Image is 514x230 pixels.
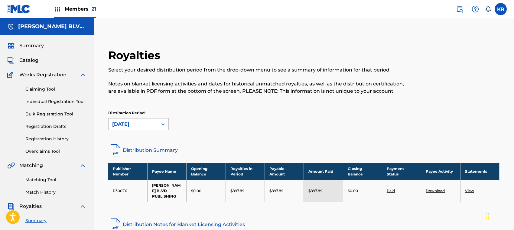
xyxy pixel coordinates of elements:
img: Accounts [7,23,15,30]
a: Summary [25,218,86,224]
p: Notes on blanket licensing activities and dates for historical unmatched royalties, as well as th... [108,80,409,95]
th: Closing Balance [343,163,382,180]
img: expand [79,71,86,78]
span: 21 [92,6,96,12]
h5: FOSTER BLVD PUBLISHING [18,23,86,30]
iframe: Chat Widget [484,201,514,230]
span: Catalog [19,57,38,64]
img: Royalties [7,203,15,210]
div: Help [469,3,481,15]
img: search [456,5,463,13]
span: Matching [19,162,43,169]
div: [DATE] [112,121,154,128]
a: Paid [387,188,395,193]
div: Notifications [485,6,491,12]
th: Statements [460,163,499,180]
a: Registration Drafts [25,123,86,130]
span: Royalties [19,203,42,210]
span: Members [65,5,96,12]
th: Payable Amount [265,163,304,180]
a: SummarySummary [7,42,44,49]
a: Overclaims Tool [25,148,86,155]
p: $897.89 [269,188,283,194]
a: Claiming Tool [25,86,86,92]
img: help [472,5,479,13]
img: Matching [7,162,15,169]
img: expand [79,203,86,210]
th: Payment Status [382,163,421,180]
a: Distribution Summary [108,143,499,158]
iframe: Resource Center [497,145,514,194]
img: expand [79,162,86,169]
th: Amount Paid [304,163,343,180]
a: Registration History [25,136,86,142]
a: Matching Tool [25,177,86,183]
a: Individual Registration Tool [25,98,86,105]
div: Drag [486,207,489,225]
th: Opening Balance [187,163,226,180]
a: Bulk Registration Tool [25,111,86,117]
a: CatalogCatalog [7,57,38,64]
a: Match History [25,189,86,195]
p: $0.00 [348,188,358,194]
a: View [465,188,474,193]
img: Works Registration [7,71,15,78]
h2: Royalties [108,48,163,62]
p: $897.89 [230,188,244,194]
img: MLC Logo [7,5,31,13]
th: Royalties in Period [226,163,265,180]
th: Payee Activity [421,163,460,180]
span: Summary [19,42,44,49]
p: $897.89 [308,188,322,194]
img: distribution-summary-pdf [108,143,123,158]
div: User Menu [495,3,507,15]
img: Top Rightsholders [54,5,61,13]
a: Public Search [454,3,466,15]
p: Distribution Period: [108,110,169,116]
th: Payee Name [147,163,186,180]
img: Catalog [7,57,15,64]
td: P300Z6 [108,180,147,202]
a: Download [426,188,445,193]
p: Select your desired distribution period from the drop-down menu to see a summary of information f... [108,66,409,74]
span: Works Registration [19,71,67,78]
th: Publisher Number [108,163,147,180]
img: Summary [7,42,15,49]
td: [PERSON_NAME] BLVD PUBLISHING [147,180,186,202]
p: $0.00 [191,188,201,194]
